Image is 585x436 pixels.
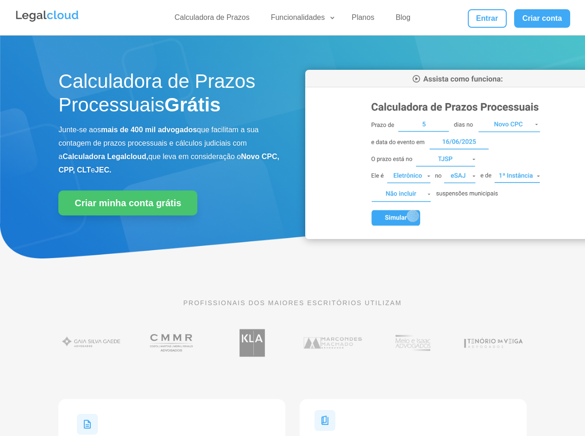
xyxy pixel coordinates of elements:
[380,325,446,361] img: Profissionais do escritório Melo e Isaac Advogados utilizam a Legalcloud
[300,325,366,361] img: Marcondes Machado Advogados utilizam a Legalcloud
[101,126,197,134] b: mais de 400 mil advogados
[219,325,285,361] img: Koury Lopes Advogados
[390,13,416,26] a: Blog
[58,298,526,308] p: PROFISSIONAIS DOS MAIORES ESCRITÓRIOS UTILIZAM
[346,13,380,26] a: Planos
[58,190,197,215] a: Criar minha conta grátis
[58,70,279,121] h1: Calculadora de Prazos Processuais
[169,13,255,26] a: Calculadora de Prazos
[63,153,148,160] b: Calculadora Legalcloud,
[514,9,571,28] a: Criar conta
[265,13,336,26] a: Funcionalidades
[468,9,507,28] a: Entrar
[77,414,98,435] img: Ícone Legislações
[95,166,112,174] b: JEC.
[58,123,279,177] p: Junte-se aos que facilitam a sua contagem de prazos processuais e cálculos judiciais com a que le...
[460,325,526,361] img: Tenório da Veiga Advogados
[58,153,279,174] b: Novo CPC, CPP, CLT
[15,9,80,23] img: Legalcloud Logo
[15,17,80,25] a: Logo da Legalcloud
[315,410,335,431] img: Ícone Documentos para Tempestividade
[58,325,125,361] img: Gaia Silva Gaede Advogados Associados
[139,325,205,361] img: Costa Martins Meira Rinaldi Advogados
[164,94,220,116] strong: Grátis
